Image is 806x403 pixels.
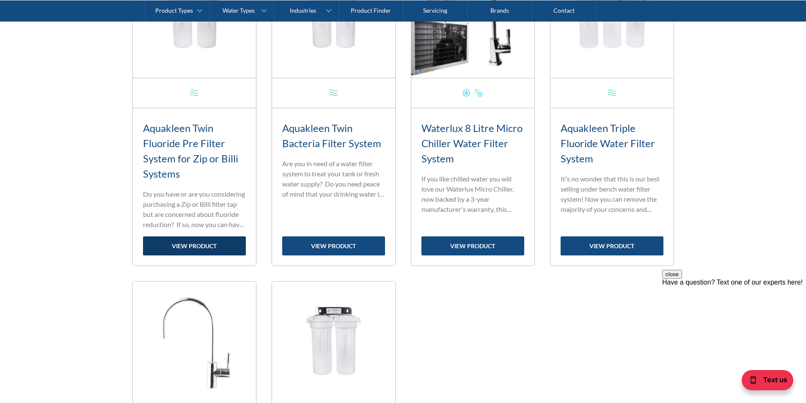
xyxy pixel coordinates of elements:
[421,174,524,214] p: If you like chilled water you will love our Waterlux Micro Chiller, now backed by a 3-year manufa...
[721,361,806,403] iframe: podium webchat widget bubble
[561,121,663,166] h3: Aquakleen Triple Fluoride Water Filter System
[290,7,316,14] div: Industries
[223,7,255,14] div: Water Types
[282,121,385,151] h3: Aquakleen Twin Bacteria Filter System
[282,236,385,255] a: view product
[662,270,806,371] iframe: podium webchat widget prompt
[143,121,246,181] h3: Aquakleen Twin Fluoride Pre Filter System for Zip or Billi Systems
[143,236,246,255] a: view product
[421,121,524,166] h3: Waterlux 8 Litre Micro Chiller Water Filter System
[561,236,663,255] a: view product
[282,159,385,199] p: Are you in need of a water filter system to treat your tank or fresh water supply? Do you need pe...
[421,236,524,255] a: view product
[143,189,246,230] p: Do you have or are you considering purchasing a Zip or Billi filter tap but are concerned about f...
[561,174,663,214] p: It's no wonder that this is our best selling under bench water filter system! Now you can remove ...
[155,7,193,14] div: Product Types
